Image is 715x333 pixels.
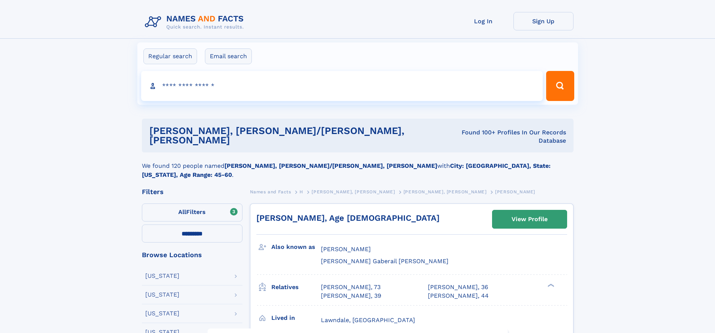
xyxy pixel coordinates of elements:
[271,312,321,324] h3: Lived in
[321,246,371,253] span: [PERSON_NAME]
[312,189,395,194] span: [PERSON_NAME], [PERSON_NAME]
[250,187,291,196] a: Names and Facts
[428,283,488,291] a: [PERSON_NAME], 36
[512,211,548,228] div: View Profile
[149,126,448,145] h1: [PERSON_NAME], [PERSON_NAME]/[PERSON_NAME], [PERSON_NAME]
[224,162,437,169] b: [PERSON_NAME], [PERSON_NAME]/[PERSON_NAME], [PERSON_NAME]
[142,252,242,258] div: Browse Locations
[495,189,535,194] span: [PERSON_NAME]
[145,273,179,279] div: [US_STATE]
[145,292,179,298] div: [US_STATE]
[546,71,574,101] button: Search Button
[141,71,543,101] input: search input
[256,213,440,223] a: [PERSON_NAME], Age [DEMOGRAPHIC_DATA]
[142,162,551,178] b: City: [GEOGRAPHIC_DATA], State: [US_STATE], Age Range: 45-60
[300,187,303,196] a: H
[142,203,242,221] label: Filters
[492,210,567,228] a: View Profile
[428,292,489,300] a: [PERSON_NAME], 44
[321,316,415,324] span: Lawndale, [GEOGRAPHIC_DATA]
[321,258,449,265] span: [PERSON_NAME] Gaberail [PERSON_NAME]
[403,189,487,194] span: [PERSON_NAME], [PERSON_NAME]
[142,152,574,179] div: We found 120 people named with .
[271,241,321,253] h3: Also known as
[300,189,303,194] span: H
[312,187,395,196] a: [PERSON_NAME], [PERSON_NAME]
[271,281,321,294] h3: Relatives
[546,283,555,288] div: ❯
[513,12,574,30] a: Sign Up
[142,188,242,195] div: Filters
[205,48,252,64] label: Email search
[142,12,250,32] img: Logo Names and Facts
[143,48,197,64] label: Regular search
[145,310,179,316] div: [US_STATE]
[403,187,487,196] a: [PERSON_NAME], [PERSON_NAME]
[448,128,566,145] div: Found 100+ Profiles In Our Records Database
[453,12,513,30] a: Log In
[178,208,186,215] span: All
[321,283,381,291] a: [PERSON_NAME], 73
[321,292,381,300] a: [PERSON_NAME], 39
